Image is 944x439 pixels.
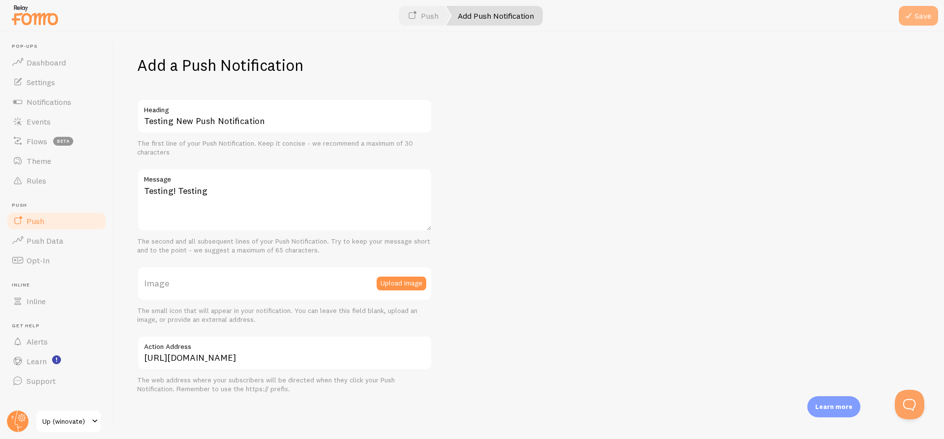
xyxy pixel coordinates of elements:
[6,171,107,190] a: Rules
[6,112,107,131] a: Events
[6,332,107,351] a: Alerts
[6,211,107,231] a: Push
[137,139,432,157] div: The first line of your Push Notification. Keep it concise - we recommend a maximum of 30 characters
[6,291,107,311] a: Inline
[137,307,432,324] div: The small icon that will appear in your notification. You can leave this field blank, upload an i...
[27,58,66,67] span: Dashboard
[27,236,63,246] span: Push Data
[377,277,426,290] button: Upload Image
[53,137,73,146] span: beta
[27,356,47,366] span: Learn
[6,92,107,112] a: Notifications
[6,151,107,171] a: Theme
[137,99,432,116] label: Heading
[6,251,107,270] a: Opt-In
[137,336,432,352] label: Action Address
[6,53,107,72] a: Dashboard
[27,296,46,306] span: Inline
[27,77,55,87] span: Settings
[12,202,107,209] span: Push
[137,237,432,254] div: The second and all subsequent lines of your Push Notification. Try to keep your message short and...
[6,371,107,391] a: Support
[137,168,432,185] label: Message
[6,351,107,371] a: Learn
[12,43,107,50] span: Pop-ups
[27,337,48,346] span: Alerts
[27,136,47,146] span: Flows
[815,402,853,411] p: Learn more
[137,266,432,301] label: Image
[27,97,71,107] span: Notifications
[27,117,51,126] span: Events
[137,376,432,393] div: The web address where your subscribers will be directed when they click your Push Notification. R...
[27,176,46,186] span: Rules
[12,282,107,288] span: Inline
[35,409,102,433] a: Up (winovate)
[52,355,61,364] svg: <p>Watch New Feature Tutorials!</p>
[137,55,920,75] h1: Add a Push Notification
[27,156,51,166] span: Theme
[12,323,107,329] span: Get Help
[6,72,107,92] a: Settings
[10,2,59,28] img: fomo-relay-logo-orange.svg
[27,255,50,265] span: Opt-In
[27,376,56,386] span: Support
[6,131,107,151] a: Flows beta
[42,415,89,427] span: Up (winovate)
[807,396,860,417] div: Learn more
[27,216,44,226] span: Push
[895,390,924,419] iframe: Help Scout Beacon - Open
[6,231,107,251] a: Push Data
